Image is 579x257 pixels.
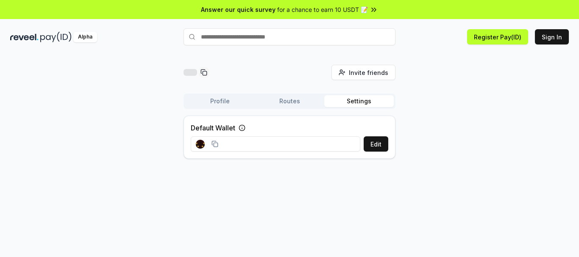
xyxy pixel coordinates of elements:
[349,68,388,77] span: Invite friends
[331,65,395,80] button: Invite friends
[467,29,528,44] button: Register Pay(ID)
[277,5,368,14] span: for a chance to earn 10 USDT 📝
[73,32,97,42] div: Alpha
[191,123,235,133] label: Default Wallet
[255,95,324,107] button: Routes
[364,136,388,152] button: Edit
[40,32,72,42] img: pay_id
[201,5,276,14] span: Answer our quick survey
[324,95,394,107] button: Settings
[185,95,255,107] button: Profile
[10,32,39,42] img: reveel_dark
[535,29,569,44] button: Sign In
